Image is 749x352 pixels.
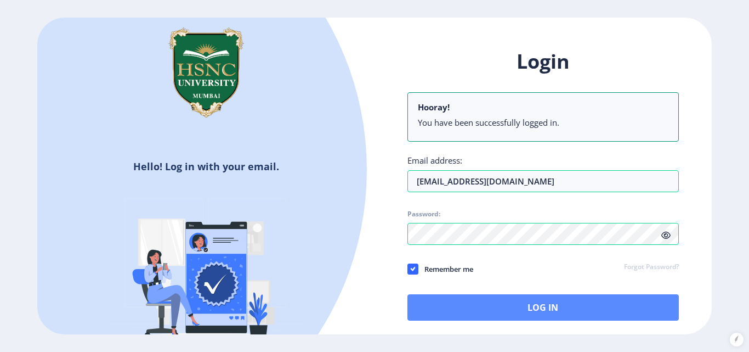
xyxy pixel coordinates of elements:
img: hsnc.png [151,18,261,127]
span: Remember me [418,262,473,276]
h1: Login [407,48,679,75]
label: Password: [407,210,440,219]
input: Email address [407,170,679,192]
label: Email address: [407,155,462,166]
button: Log In [407,294,679,321]
li: You have been successfully logged in. [418,117,668,128]
a: Forgot Password? [624,262,679,272]
b: Hooray! [418,102,450,113]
